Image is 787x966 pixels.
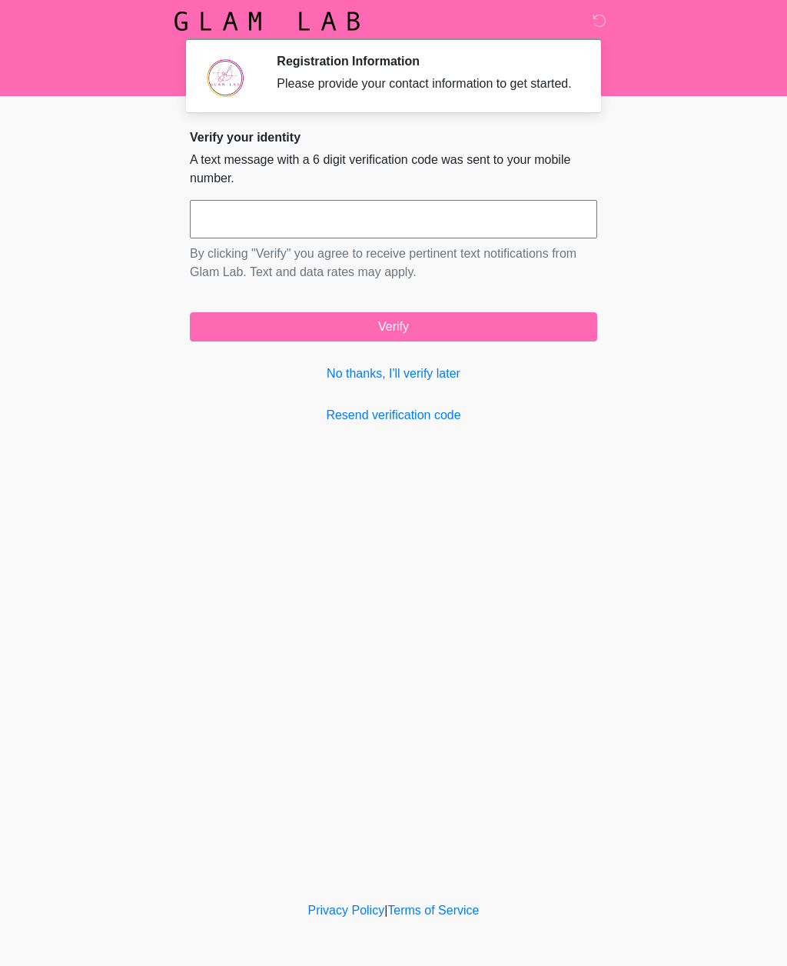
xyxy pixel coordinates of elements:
a: | [384,904,387,917]
img: Glam Lab Logo [174,12,360,31]
a: Resend verification code [190,406,597,425]
img: Agent Avatar [201,54,247,100]
h2: Registration Information [277,54,574,68]
div: Please provide your contact information to get started. [277,75,574,93]
a: No thanks, I'll verify later [190,365,597,383]
a: Privacy Policy [308,904,385,917]
p: A text message with a 6 digit verification code was sent to your mobile number. [190,151,597,188]
h2: Verify your identity [190,130,597,145]
a: Terms of Service [387,904,479,917]
p: By clicking "Verify" you agree to receive pertinent text notifications from Glam Lab. Text and da... [190,245,597,281]
button: Verify [190,312,597,341]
